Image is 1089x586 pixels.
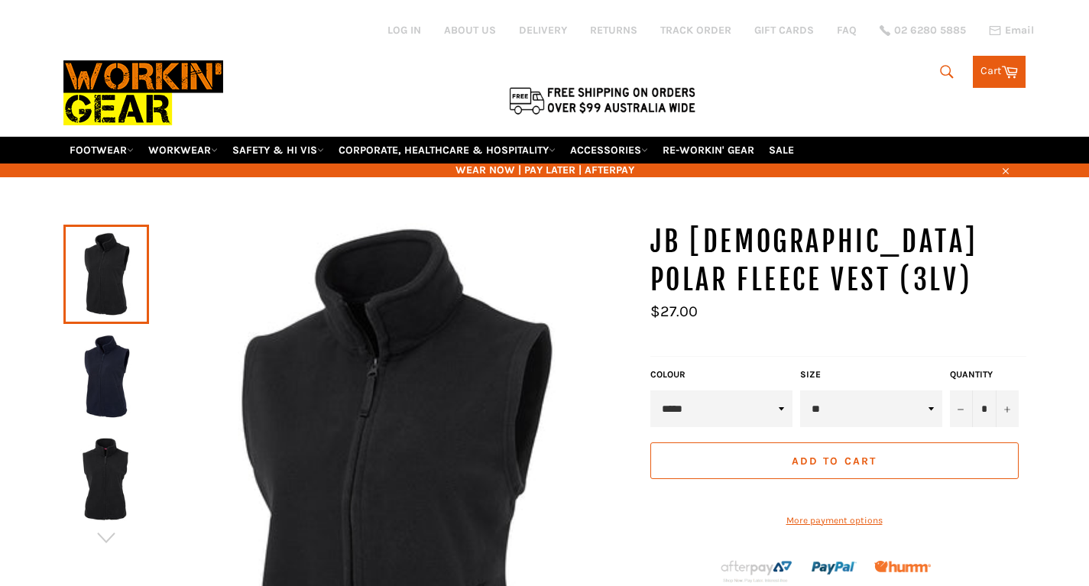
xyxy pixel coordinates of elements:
[650,223,1026,299] h1: JB [DEMOGRAPHIC_DATA] Polar Fleece Vest (3LV)
[719,558,794,584] img: Afterpay-Logo-on-dark-bg_large.png
[564,137,654,163] a: ACCESSORIES
[650,303,698,320] span: $27.00
[754,23,814,37] a: GIFT CARDS
[71,437,141,521] img: Workin Gear Ladies Polar Fleece Vest
[894,25,966,36] span: 02 6280 5885
[444,23,496,37] a: ABOUT US
[650,514,1019,527] a: More payment options
[142,137,224,163] a: WORKWEAR
[332,137,562,163] a: CORPORATE, HEALTHCARE & HOSPITALITY
[590,23,637,37] a: RETURNS
[792,455,877,468] span: Add to Cart
[226,137,330,163] a: SAFETY & HI VIS
[950,368,1019,381] label: Quantity
[63,50,223,136] img: Workin Gear leaders in Workwear, Safety Boots, PPE, Uniforms. Australia's No.1 in Workwear
[507,84,698,116] img: Flat $9.95 shipping Australia wide
[519,23,567,37] a: DELIVERY
[63,163,1026,177] span: WEAR NOW | PAY LATER | AFTERPAY
[63,137,140,163] a: FOOTWEAR
[800,368,942,381] label: Size
[656,137,760,163] a: RE-WORKIN' GEAR
[1005,25,1034,36] span: Email
[996,390,1019,427] button: Increase item quantity by one
[950,390,973,427] button: Reduce item quantity by one
[650,368,792,381] label: COLOUR
[874,561,931,572] img: Humm_core_logo_RGB-01_300x60px_small_195d8312-4386-4de7-b182-0ef9b6303a37.png
[973,56,1026,88] a: Cart
[880,25,966,36] a: 02 6280 5885
[837,23,857,37] a: FAQ
[763,137,800,163] a: SALE
[71,335,141,419] img: Workin Gear Ladies Polar Fleece Vest
[650,442,1019,479] button: Add to Cart
[660,23,731,37] a: TRACK ORDER
[989,24,1034,37] a: Email
[387,24,421,37] a: Log in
